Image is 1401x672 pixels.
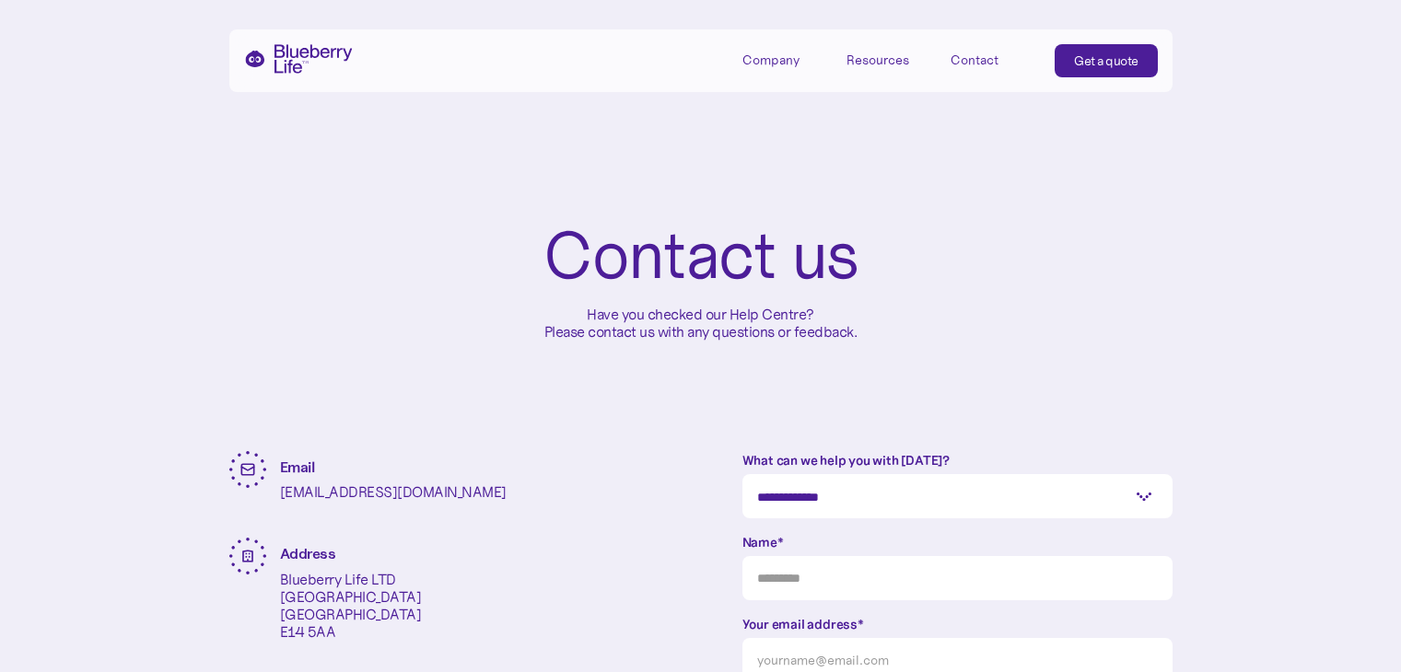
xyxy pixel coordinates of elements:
[742,52,800,68] div: Company
[951,52,998,68] div: Contact
[742,451,1173,469] label: What can we help you with [DATE]?
[742,44,825,75] div: Company
[1055,44,1158,77] a: Get a quote
[846,44,929,75] div: Resources
[742,533,1173,551] label: Name*
[280,458,315,476] strong: Email
[280,571,422,642] p: Blueberry Life LTD [GEOGRAPHIC_DATA] [GEOGRAPHIC_DATA] E14 5AA
[544,306,858,341] p: Have you checked our Help Centre? Please contact us with any questions or feedback.
[951,44,1033,75] a: Contact
[846,52,909,68] div: Resources
[244,44,353,74] a: home
[543,221,858,291] h1: Contact us
[280,483,507,501] p: [EMAIL_ADDRESS][DOMAIN_NAME]
[1074,52,1138,70] div: Get a quote
[280,544,336,562] strong: Address
[742,615,1173,633] label: Your email address*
